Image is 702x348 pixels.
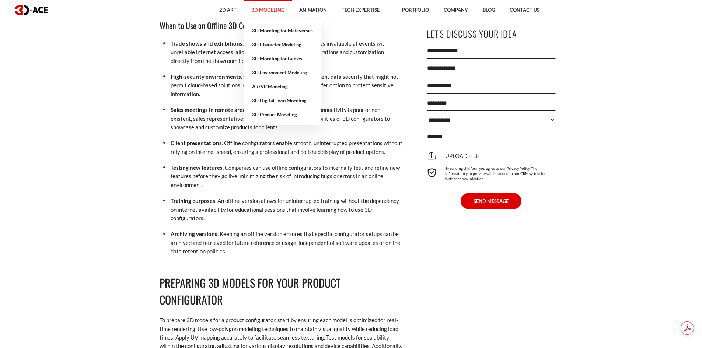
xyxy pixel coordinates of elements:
a: 3D Modeling for Metaverses [244,24,321,38]
strong: Testing new features [171,164,223,171]
a: 3D Product Modeling [244,108,321,122]
p: . An offline version allows for uninterrupted training without the dependency on internet availab... [171,197,403,222]
strong: Archiving versions [171,231,217,237]
strong: High-security environments [171,73,241,80]
p: . Certain industries require stringent data security that might not permit cloud-based solutions,... [171,73,403,98]
p: . Companies can use offline configurators to internally test and refine new features before they ... [171,164,403,189]
p: Let's Discuss Your Idea [427,25,556,42]
a: 3D Modeling for Games [244,52,321,66]
strong: Trade shows and exhibitions [171,40,242,47]
button: SEND MESSAGE [461,193,521,209]
div: By sending this form you agree to our Privacy Policy. The information you provide will be added t... [427,164,556,181]
strong: Sales meetings in remote areas [171,106,248,113]
a: 3D Digital Twin Modeling [244,94,321,108]
p: . In locations where internet connectivity is poor or non-existent, sales representatives can sti... [171,106,403,131]
strong: Client presentations [171,140,222,146]
h2: Preparing 3D Models for Your Product Configurator [160,274,403,309]
a: 3D Environment Modeling [244,66,321,80]
a: AR/VR Modeling [244,80,321,94]
h3: When to Use an Offline 3D Configurator [160,19,403,32]
span: Upload file [427,152,479,159]
a: 3D Character Modeling [244,38,321,52]
strong: Training purposes [171,197,215,204]
p: . Offline configurators enable smooth, uninterrupted presentations without relying on internet sp... [171,139,403,156]
p: . Keeping an offline version ensures that specific configurator setups can be archived and retrie... [171,230,403,256]
p: . An offline 3D configurator proves invaluable at events with unreliable internet access, allowin... [171,39,403,65]
img: logo dark [15,5,48,15]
